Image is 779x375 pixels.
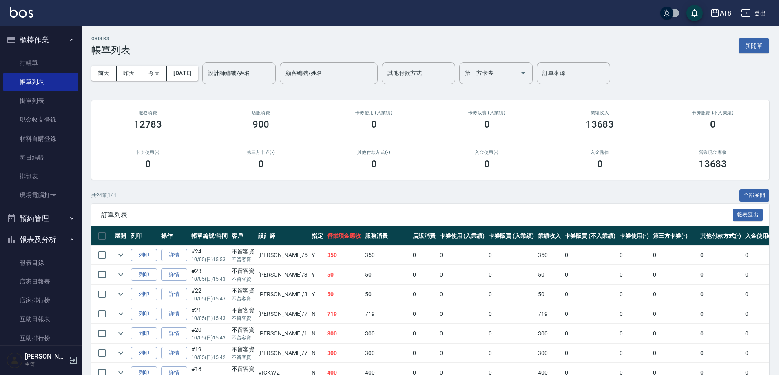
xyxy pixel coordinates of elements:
[651,304,699,324] td: 0
[371,158,377,170] h3: 0
[739,189,770,202] button: 全部展開
[743,226,777,246] th: 入金使用(-)
[411,344,438,363] td: 0
[651,285,699,304] td: 0
[710,119,716,130] h3: 0
[438,285,487,304] td: 0
[743,246,777,265] td: 0
[739,42,769,49] a: 新開單
[411,285,438,304] td: 0
[698,265,743,284] td: 0
[10,7,33,18] img: Logo
[651,324,699,343] td: 0
[256,285,309,304] td: [PERSON_NAME] /3
[438,246,487,265] td: 0
[258,158,264,170] h3: 0
[7,352,23,368] img: Person
[252,119,270,130] h3: 900
[101,110,195,115] h3: 服務消費
[310,285,325,304] td: Y
[597,158,603,170] h3: 0
[189,344,230,363] td: #19
[191,275,228,283] p: 10/05 (日) 15:43
[617,344,651,363] td: 0
[617,226,651,246] th: 卡券使用(-)
[256,226,309,246] th: 設計師
[438,265,487,284] td: 0
[214,150,308,155] h2: 第三方卡券(-)
[371,119,377,130] h3: 0
[484,119,490,130] h3: 0
[651,344,699,363] td: 0
[363,304,411,324] td: 719
[131,288,157,301] button: 列印
[232,286,255,295] div: 不留客資
[101,150,195,155] h2: 卡券使用(-)
[3,110,78,129] a: 現金收支登錄
[134,119,162,130] h3: 12783
[214,110,308,115] h2: 店販消費
[698,226,743,246] th: 其他付款方式(-)
[325,246,363,265] td: 350
[487,246,536,265] td: 0
[232,295,255,302] p: 不留客資
[666,110,759,115] h2: 卡券販賣 (不入業績)
[686,5,703,21] button: save
[617,285,651,304] td: 0
[25,361,66,368] p: 主管
[256,344,309,363] td: [PERSON_NAME] /7
[438,304,487,324] td: 0
[232,247,255,256] div: 不留客資
[363,226,411,246] th: 服務消費
[438,344,487,363] td: 0
[617,246,651,265] td: 0
[487,324,536,343] td: 0
[327,150,420,155] h2: 其他付款方式(-)
[310,344,325,363] td: N
[536,265,563,284] td: 50
[487,265,536,284] td: 0
[232,267,255,275] div: 不留客資
[232,315,255,322] p: 不留客資
[161,308,187,320] a: 詳情
[256,246,309,265] td: [PERSON_NAME] /5
[91,66,117,81] button: 前天
[3,54,78,73] a: 打帳單
[3,167,78,186] a: 排班表
[363,324,411,343] td: 300
[131,249,157,262] button: 列印
[699,158,727,170] h3: 13683
[411,324,438,343] td: 0
[189,324,230,343] td: #20
[131,347,157,359] button: 列印
[232,345,255,354] div: 不留客資
[3,208,78,229] button: 預約管理
[232,275,255,283] p: 不留客資
[25,353,66,361] h5: [PERSON_NAME]
[651,226,699,246] th: 第三方卡券(-)
[517,67,530,80] button: Open
[487,344,536,363] td: 0
[325,344,363,363] td: 300
[115,288,127,300] button: expand row
[310,265,325,284] td: Y
[325,324,363,343] td: 300
[3,29,78,51] button: 櫃檯作業
[743,324,777,343] td: 0
[115,249,127,261] button: expand row
[115,347,127,359] button: expand row
[563,324,617,343] td: 0
[487,285,536,304] td: 0
[232,334,255,342] p: 不留客資
[310,246,325,265] td: Y
[3,329,78,348] a: 互助排行榜
[698,246,743,265] td: 0
[310,304,325,324] td: N
[698,304,743,324] td: 0
[3,291,78,310] a: 店家排行榜
[743,344,777,363] td: 0
[232,354,255,361] p: 不留客資
[159,226,189,246] th: 操作
[3,73,78,91] a: 帳單列表
[232,256,255,263] p: 不留客資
